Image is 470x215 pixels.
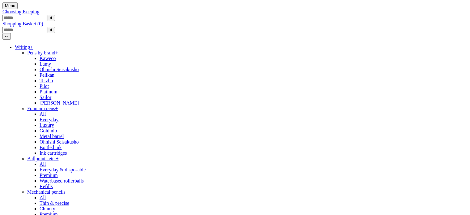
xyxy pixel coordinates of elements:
button: ⤺ [2,33,11,40]
a: Everyday & disposable [40,167,86,172]
a: Ohnishi Seisakusho [40,139,79,144]
span: + [30,45,33,50]
span: + [56,156,58,161]
span: + [55,50,58,55]
span: + [55,106,58,111]
a: Sailor [40,95,51,100]
a: Metal barrel [40,134,64,139]
a: Shopping Basket (0) [2,21,43,26]
a: [PERSON_NAME] [40,100,79,105]
a: Tetzbo [40,78,53,83]
span: + [66,189,68,195]
a: Gold nib [40,128,57,133]
a: Everyday [40,117,58,122]
a: Platinum [40,89,57,94]
a: Mechanical pencils+ [27,189,68,195]
a: All [40,195,46,200]
a: Writing+ [15,45,33,50]
a: Waterbased rollerballs [40,178,84,183]
a: Pelikan [40,72,54,78]
a: Kaweco [40,56,56,61]
a: All [40,161,46,167]
a: Premium [40,173,58,178]
a: Lamy [40,61,51,67]
a: Bottled ink [40,145,62,150]
a: Ohnishi Seisakusho [40,67,79,72]
a: Pens by brand+ [27,50,58,55]
a: Fountain pens+ [27,106,58,111]
a: Thin & precise [40,200,69,206]
a: Refills [40,184,53,189]
a: Chunky [40,206,55,211]
a: Choosing Keeping [2,9,40,14]
a: Pilot [40,84,49,89]
a: All [40,111,46,117]
a: Luxury [40,123,54,128]
a: Ink cartridges [40,150,67,156]
button: Menu [2,2,18,9]
a: Ballpoints etc.+ [27,156,58,161]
